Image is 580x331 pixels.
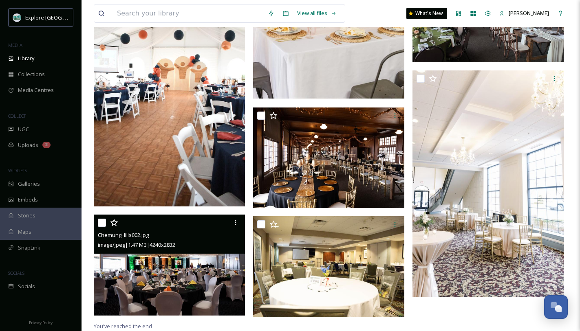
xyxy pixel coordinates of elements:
[412,70,564,297] img: CrystalGardensEvent001-@CrystalGardensBanquetFacility.jpg
[293,5,341,21] a: View all files
[42,142,51,148] div: 2
[29,320,53,325] span: Privacy Policy
[94,322,152,330] span: You've reached the end
[406,8,447,19] a: What's New
[253,216,404,317] img: HamptonBrighton001.jpg
[25,13,137,21] span: Explore [GEOGRAPHIC_DATA][PERSON_NAME]
[18,196,38,204] span: Embeds
[509,9,549,17] span: [PERSON_NAME]
[29,317,53,327] a: Privacy Policy
[18,228,31,236] span: Maps
[544,295,568,319] button: Open Chat
[18,86,54,94] span: Media Centres
[18,125,29,133] span: UGC
[8,113,26,119] span: COLLECT
[495,5,553,21] a: [PERSON_NAME]
[18,283,35,290] span: Socials
[8,167,27,173] span: WIDGETS
[8,42,22,48] span: MEDIA
[18,55,34,62] span: Library
[98,231,149,239] span: ChemungHills002.jpg
[113,4,264,22] input: Search your library
[18,244,40,252] span: SnapLink
[18,212,35,219] span: Stories
[18,141,38,149] span: Uploads
[98,241,175,248] span: image/jpeg | 1.47 MB | 4240 x 2832
[253,107,404,208] img: WaldenwoodsCromaineEvent001.jpg
[18,70,45,78] span: Collections
[18,180,40,188] span: Galleries
[13,13,21,22] img: 67e7af72-b6c8-455a-acf8-98e6fe1b68aa.avif
[8,270,24,276] span: SOCIALS
[94,215,245,316] img: ChemungHills002.jpg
